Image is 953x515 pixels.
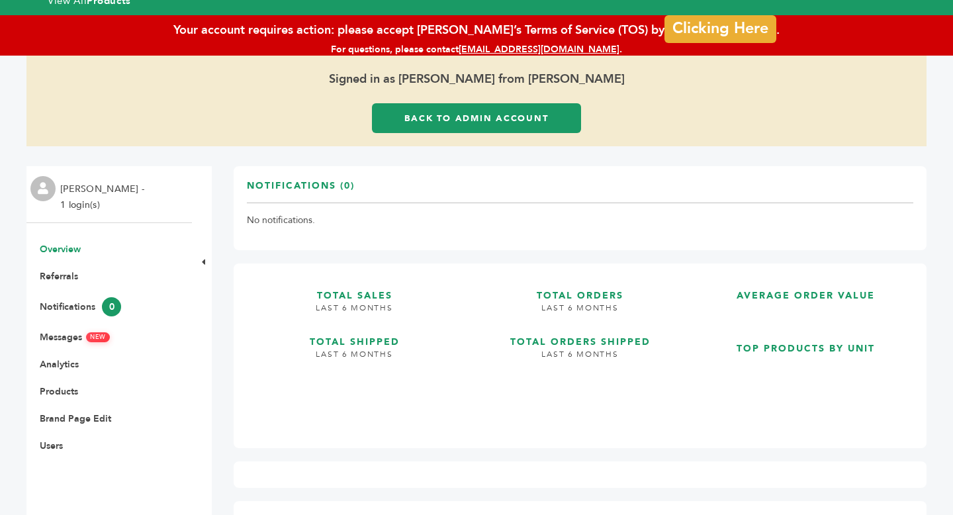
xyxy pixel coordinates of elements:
h4: LAST 6 MONTHS [247,349,462,370]
h4: LAST 6 MONTHS [247,303,462,324]
h3: TOTAL ORDERS SHIPPED [473,323,688,349]
a: Clicking Here [664,15,776,43]
span: 0 [102,297,121,316]
a: AVERAGE ORDER VALUE [698,277,913,319]
a: TOP PRODUCTS BY UNIT [698,330,913,424]
a: [EMAIL_ADDRESS][DOMAIN_NAME] [459,43,619,56]
a: Brand Page Edit [40,412,111,425]
h3: TOTAL ORDERS [473,277,688,303]
a: TOTAL ORDERS LAST 6 MONTHS TOTAL ORDERS SHIPPED LAST 6 MONTHS [473,277,688,424]
a: Products [40,385,78,398]
img: profile.png [30,176,56,201]
a: Notifications0 [40,301,121,313]
td: No notifications. [247,203,913,238]
h3: Notifications (0) [247,179,355,203]
a: Back to Admin Account [372,103,581,133]
h4: LAST 6 MONTHS [473,349,688,370]
h3: AVERAGE ORDER VALUE [698,277,913,303]
a: Analytics [40,358,79,371]
h3: TOP PRODUCTS BY UNIT [698,330,913,355]
h3: TOTAL SALES [247,277,462,303]
a: MessagesNEW [40,331,110,344]
h3: TOTAL SHIPPED [247,323,462,349]
a: Referrals [40,270,78,283]
span: Signed in as [PERSON_NAME] from [PERSON_NAME] [26,56,927,103]
a: TOTAL SALES LAST 6 MONTHS TOTAL SHIPPED LAST 6 MONTHS [247,277,462,424]
li: [PERSON_NAME] - 1 login(s) [60,181,148,213]
span: NEW [86,332,110,342]
a: Users [40,440,63,452]
a: Overview [40,243,81,256]
h4: LAST 6 MONTHS [473,303,688,324]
